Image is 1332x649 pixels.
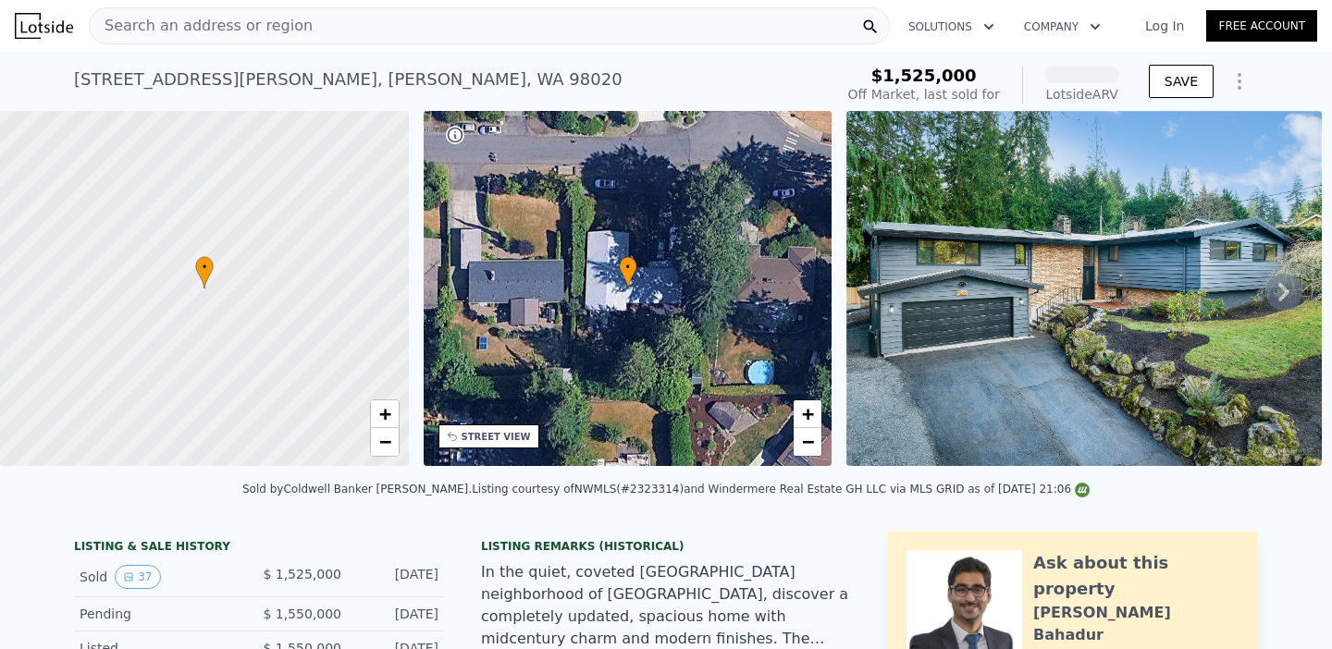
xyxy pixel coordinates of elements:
span: $ 1,550,000 [263,606,341,621]
div: • [619,256,637,288]
div: [DATE] [356,605,438,623]
img: Sale: 127226335 Parcel: 103665551 [846,111,1322,466]
div: Lotside ARV [1045,85,1119,104]
span: + [378,402,390,425]
span: − [802,430,814,453]
div: Pending [80,605,244,623]
a: Zoom out [794,428,821,456]
div: [STREET_ADDRESS][PERSON_NAME] , [PERSON_NAME] , WA 98020 [74,67,623,92]
div: Listing Remarks (Historical) [481,539,851,554]
div: [PERSON_NAME] Bahadur [1033,602,1239,646]
div: Sold by Coldwell Banker [PERSON_NAME] . [242,483,472,496]
span: $1,525,000 [871,66,977,85]
button: Company [1009,10,1116,43]
div: • [195,256,214,288]
div: Ask about this property [1033,550,1239,602]
div: Sold [80,565,244,589]
a: Zoom in [794,400,821,428]
button: Show Options [1221,63,1258,100]
span: $ 1,525,000 [263,567,341,582]
div: Off Market, last sold for [848,85,1000,104]
img: Lotside [15,13,73,39]
div: [DATE] [356,565,438,589]
span: Search an address or region [90,15,313,37]
a: Zoom out [371,428,399,456]
span: + [802,402,814,425]
span: • [195,259,214,276]
div: STREET VIEW [462,430,531,444]
span: − [378,430,390,453]
a: Zoom in [371,400,399,428]
a: Free Account [1206,10,1317,42]
a: Log In [1123,17,1206,35]
button: SAVE [1149,65,1214,98]
button: View historical data [115,565,160,589]
button: Solutions [894,10,1009,43]
img: NWMLS Logo [1075,483,1090,497]
div: Listing courtesy of NWMLS (#2323314) and Windermere Real Estate GH LLC via MLS GRID as of [DATE] ... [472,483,1090,496]
span: • [619,259,637,276]
div: LISTING & SALE HISTORY [74,539,444,557]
